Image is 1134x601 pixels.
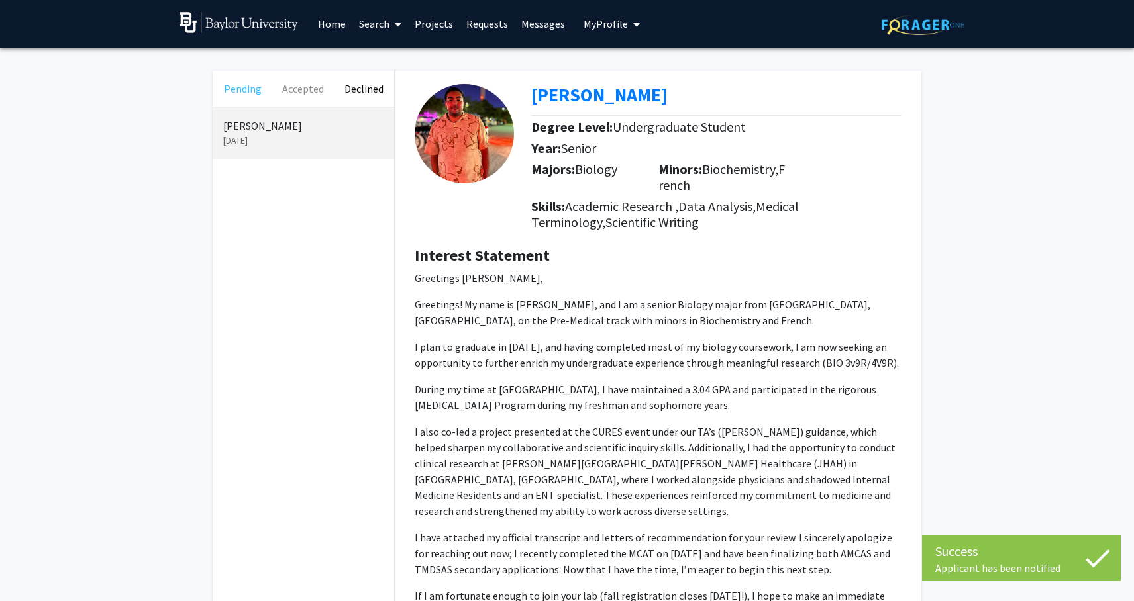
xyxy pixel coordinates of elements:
[584,17,628,30] span: My Profile
[415,297,902,328] p: Greetings! My name is [PERSON_NAME], and I am a senior Biology major from [GEOGRAPHIC_DATA], [GEO...
[565,198,678,214] span: Academic Research ,
[531,118,613,135] b: Degree Level:
[415,270,902,286] p: Greetings [PERSON_NAME],
[531,83,667,107] a: Opens in a new tab
[658,161,702,177] b: Minors:
[575,161,617,177] span: Biology
[561,140,596,156] span: Senior
[531,140,561,156] b: Year:
[408,1,460,47] a: Projects
[415,530,902,577] p: I have attached my official transcript and letters of recommendation for your review. I sincerely...
[658,161,785,193] span: French
[531,198,799,230] span: Medical Terminology,
[415,245,550,265] b: Interest Statement
[935,541,1108,561] div: Success
[531,161,575,177] b: Majors:
[223,134,384,148] p: [DATE]
[613,118,746,135] span: Undergraduate Student
[882,15,964,35] img: ForagerOne Logo
[678,198,756,214] span: Data Analysis,
[273,71,333,107] button: Accepted
[702,161,778,177] span: Biochemistry,
[935,561,1108,575] div: Applicant has been notified
[531,198,565,214] b: Skills:
[213,71,273,107] button: Pending
[180,12,298,33] img: Baylor University Logo
[10,541,56,591] iframe: Chat
[415,424,902,519] p: I also co-led a project presented at the CURES event under our TA’s ([PERSON_NAME]) guidance, whi...
[223,118,384,134] p: [PERSON_NAME]
[605,214,699,230] span: Scientific Writing
[415,339,902,371] p: I plan to graduate in [DATE], and having completed most of my biology coursework, I am now seekin...
[311,1,352,47] a: Home
[352,1,408,47] a: Search
[531,83,667,107] b: [PERSON_NAME]
[515,1,572,47] a: Messages
[334,71,394,107] button: Declined
[415,381,902,413] p: During my time at [GEOGRAPHIC_DATA], I have maintained a 3.04 GPA and participated in the rigorou...
[415,84,514,183] img: Profile Picture
[460,1,515,47] a: Requests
